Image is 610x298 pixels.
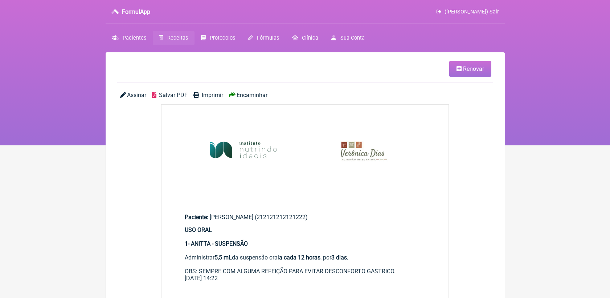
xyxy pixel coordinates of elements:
[237,92,267,98] span: Encaminhar
[161,105,449,201] img: rSewsjIQ7AAAAAAAMhDsAAAAAAAyEOwAAAAAADIQ7AAAAAAAMhDsAAAAAAAyEOwAAAAAADIQ7AAAAAAAMhDsAAAAAAAyEOwAA...
[449,61,491,77] a: Renovar
[463,65,484,72] span: Renovar
[159,92,188,98] span: Salvar PDF
[152,92,188,98] a: Salvar PDF
[185,214,208,221] span: Paciente:
[445,9,499,15] span: ([PERSON_NAME]) Sair
[185,214,426,221] div: [PERSON_NAME] (212121212121222)
[331,254,348,261] strong: 3 dias.
[122,8,150,15] h3: FormulApp
[185,226,248,247] strong: USO ORAL 1- ANITTA - SUSPENSÃO
[242,31,286,45] a: Fórmulas
[214,254,232,261] strong: 5,5 mL
[193,92,223,98] a: Imprimir
[106,31,153,45] a: Pacientes
[185,226,426,275] div: Administrar da suspensão oral , por OBS: SEMPRE COM ALGUMA REFEIÇÃO PARA EVITAR DESCONFORTO GASTR...
[325,31,371,45] a: Sua Conta
[120,92,146,98] a: Assinar
[286,31,325,45] a: Clínica
[195,31,242,45] a: Protocolos
[185,275,426,282] div: [DATE] 14:22
[202,92,223,98] span: Imprimir
[210,35,235,41] span: Protocolos
[127,92,146,98] span: Assinar
[153,31,195,45] a: Receitas
[257,35,279,41] span: Fórmulas
[167,35,188,41] span: Receitas
[279,254,320,261] strong: a cada 12 horas
[436,9,499,15] a: ([PERSON_NAME]) Sair
[229,92,267,98] a: Encaminhar
[123,35,146,41] span: Pacientes
[340,35,365,41] span: Sua Conta
[302,35,318,41] span: Clínica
